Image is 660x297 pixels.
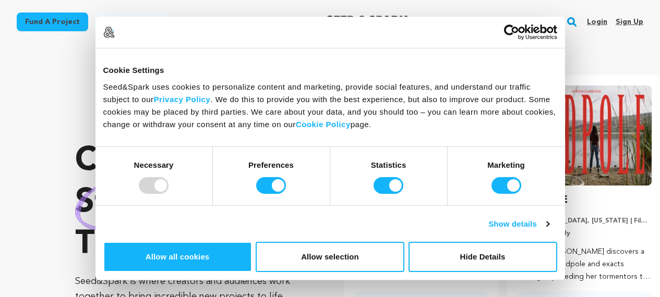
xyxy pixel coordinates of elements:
[487,160,525,169] strong: Marketing
[518,217,652,225] p: [GEOGRAPHIC_DATA], [US_STATE] | Film Short
[488,218,549,230] a: Show details
[518,229,652,238] p: Horror, Comedy
[103,242,252,272] button: Allow all cookies
[248,160,294,169] strong: Preferences
[134,160,174,169] strong: Necessary
[518,246,652,283] p: Outcast [PERSON_NAME] discovers a carnivorous tadpole and exacts revenge by feeding her tormentor...
[296,119,351,128] a: Cookie Policy
[616,14,643,30] a: Sign up
[103,27,115,38] img: logo
[17,13,88,31] a: Fund a project
[75,141,302,266] p: Crowdfunding that .
[518,85,652,185] img: TADPOLE image
[154,94,211,103] a: Privacy Policy
[256,242,404,272] button: Allow selection
[466,24,557,40] a: Usercentrics Cookiebot - opens in a new window
[103,64,557,77] div: Cookie Settings
[326,16,408,28] img: Seed&Spark Logo Dark Mode
[326,16,408,28] a: Seed&Spark Homepage
[75,175,185,232] img: hand sketched image
[409,242,557,272] button: Hide Details
[94,13,169,31] a: Start a project
[587,14,607,30] a: Login
[371,160,406,169] strong: Statistics
[103,80,557,130] div: Seed&Spark uses cookies to personalize content and marketing, provide social features, and unders...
